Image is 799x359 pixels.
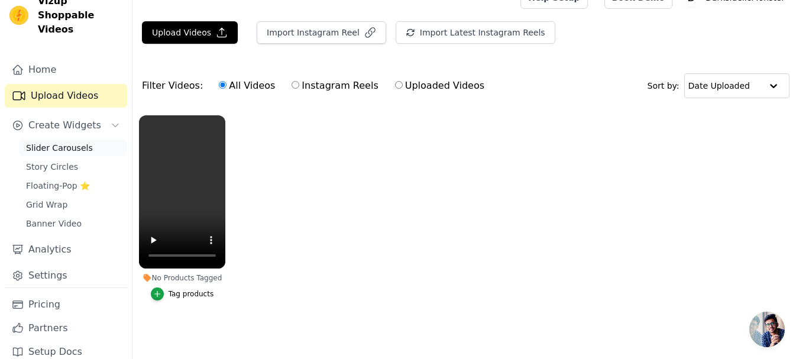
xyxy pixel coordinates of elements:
a: Home [5,58,127,82]
span: Grid Wrap [26,199,67,211]
div: Sort by: [648,73,790,98]
a: Banner Video [19,215,127,232]
a: Partners [5,316,127,340]
div: Tag products [169,289,214,299]
a: Floating-Pop ⭐ [19,177,127,194]
a: Settings [5,264,127,287]
span: Create Widgets [28,118,101,132]
button: Import Instagram Reel [257,21,386,44]
label: Uploaded Videos [394,78,485,93]
button: Import Latest Instagram Reels [396,21,555,44]
a: Pricing [5,293,127,316]
label: Instagram Reels [291,78,379,93]
input: Uploaded Videos [395,81,403,89]
input: Instagram Reels [292,81,299,89]
div: No Products Tagged [139,273,225,283]
a: Open chat [749,312,785,347]
div: Filter Videos: [142,72,491,99]
span: Story Circles [26,161,78,173]
input: All Videos [219,81,227,89]
img: Vizup [9,6,28,25]
button: Create Widgets [5,114,127,137]
button: Upload Videos [142,21,238,44]
a: Analytics [5,238,127,261]
a: Story Circles [19,159,127,175]
button: Tag products [151,287,214,300]
span: Slider Carousels [26,142,93,154]
span: Banner Video [26,218,82,229]
span: Floating-Pop ⭐ [26,180,90,192]
a: Grid Wrap [19,196,127,213]
label: All Videos [218,78,276,93]
a: Slider Carousels [19,140,127,156]
a: Upload Videos [5,84,127,108]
